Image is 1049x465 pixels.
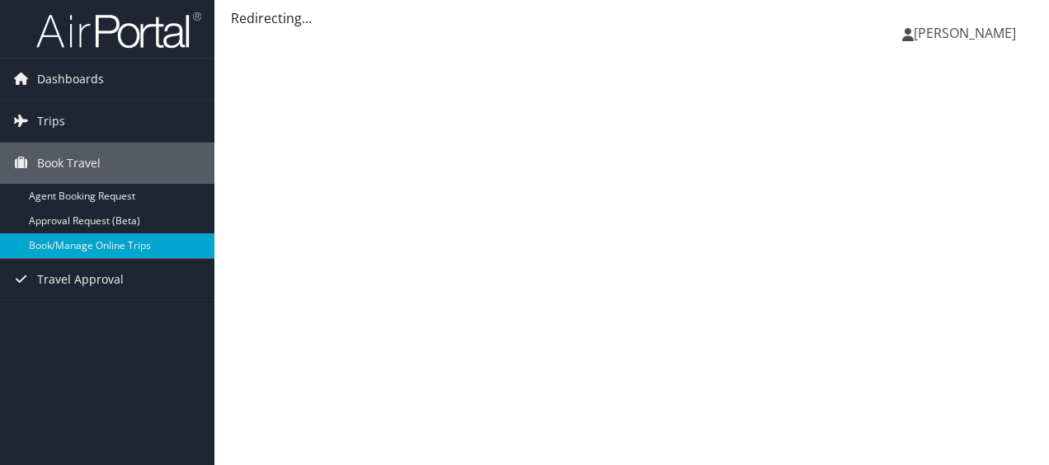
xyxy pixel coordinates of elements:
span: [PERSON_NAME] [914,24,1016,42]
span: Trips [37,101,65,142]
a: [PERSON_NAME] [902,8,1033,58]
span: Book Travel [37,143,101,184]
span: Dashboards [37,59,104,100]
img: airportal-logo.png [36,11,201,49]
div: Redirecting... [231,8,1033,28]
span: Travel Approval [37,259,124,300]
